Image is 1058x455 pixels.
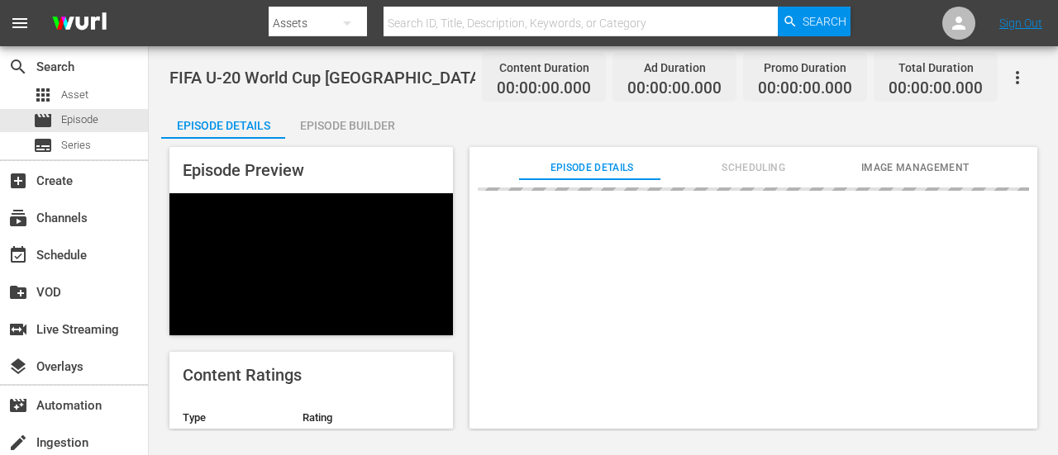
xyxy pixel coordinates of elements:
[169,398,289,438] th: Type
[8,282,28,302] span: VOD
[758,56,852,79] div: Promo Duration
[803,7,846,36] span: Search
[161,106,285,145] div: Episode Details
[8,57,28,77] span: Search
[61,111,98,128] span: Episode
[33,135,53,155] span: Series
[889,79,983,98] span: 00:00:00.000
[8,245,28,265] span: Schedule
[183,365,302,385] span: Content Ratings
[8,171,28,191] span: Create
[778,7,851,36] button: Search
[497,56,591,79] div: Content Duration
[285,106,409,145] div: Episode Builder
[8,396,28,415] span: Automation
[8,320,28,339] span: Live Streaming
[40,4,119,43] img: ans4CAIJ8jUAAAAAAAAAAAAAAAAAAAAAAAAgQb4GAAAAAAAAAAAAAAAAAAAAAAAAJMjXAAAAAAAAAAAAAAAAAAAAAAAAgAT5G...
[999,17,1042,30] a: Sign Out
[169,68,789,88] span: FIFA U-20 World Cup [GEOGRAPHIC_DATA] 2025™ - Highlights Bundle MD 7+8+9 (IT)
[519,159,665,177] span: Episode Details
[33,85,53,105] span: Asset
[681,159,827,177] span: Scheduling
[627,56,722,79] div: Ad Duration
[10,13,30,33] span: menu
[33,111,53,130] span: Episode
[61,137,91,154] span: Series
[285,106,409,139] button: Episode Builder
[289,398,409,438] th: Rating
[497,79,591,98] span: 00:00:00.000
[842,159,988,177] span: Image Management
[161,106,285,139] button: Episode Details
[61,87,88,103] span: Asset
[183,160,304,180] span: Episode Preview
[889,56,983,79] div: Total Duration
[8,357,28,377] span: Overlays
[8,208,28,228] span: Channels
[758,79,852,98] span: 00:00:00.000
[627,79,722,98] span: 00:00:00.000
[8,433,28,453] span: Ingestion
